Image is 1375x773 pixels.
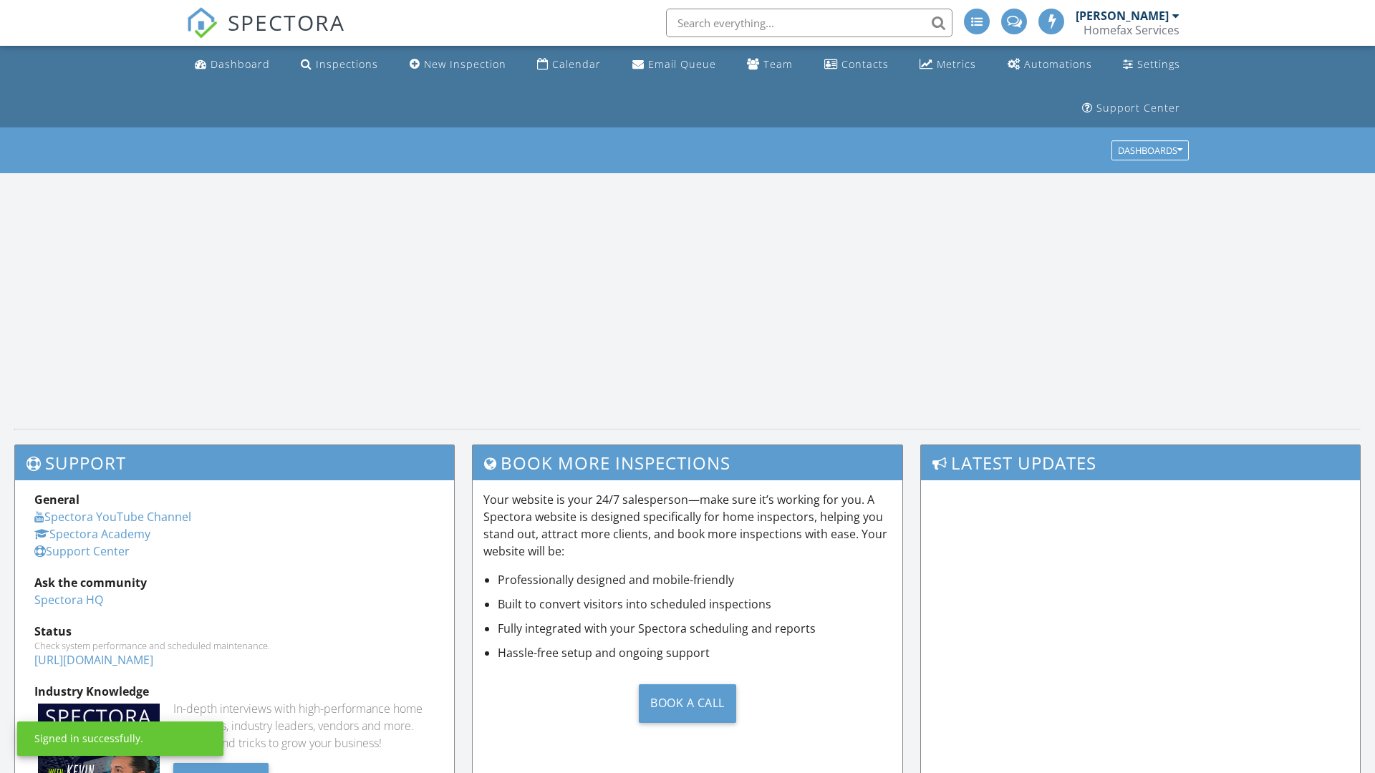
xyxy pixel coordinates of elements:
[921,445,1360,480] h3: Latest Updates
[34,640,435,651] div: Check system performance and scheduled maintenance.
[552,57,601,71] div: Calendar
[34,623,435,640] div: Status
[34,592,103,608] a: Spectora HQ
[186,19,345,49] a: SPECTORA
[498,620,892,637] li: Fully integrated with your Spectora scheduling and reports
[1076,95,1186,122] a: Support Center
[666,9,952,37] input: Search everything...
[173,700,434,752] div: In-depth interviews with high-performance home inspectors, industry leaders, vendors and more. Ge...
[34,574,435,591] div: Ask the community
[483,491,892,560] p: Your website is your 24/7 salesperson—make sure it’s working for you. A Spectora website is desig...
[639,684,736,723] div: Book a Call
[1076,9,1169,23] div: [PERSON_NAME]
[937,57,976,71] div: Metrics
[648,57,716,71] div: Email Queue
[498,644,892,661] li: Hassle-free setup and ongoing support
[34,543,130,559] a: Support Center
[34,509,191,525] a: Spectora YouTube Channel
[498,595,892,613] li: Built to convert visitors into scheduled inspections
[627,52,722,78] a: Email Queue
[483,673,892,734] a: Book a Call
[1084,23,1179,37] div: Homefax Services
[404,52,512,78] a: New Inspection
[1137,57,1180,71] div: Settings
[295,52,384,78] a: Inspections
[1002,52,1098,78] a: Automations (Advanced)
[211,57,270,71] div: Dashboard
[1111,141,1189,161] button: Dashboards
[228,7,345,37] span: SPECTORA
[531,52,607,78] a: Calendar
[914,52,982,78] a: Metrics
[34,492,79,507] strong: General
[15,445,454,480] h3: Support
[1118,146,1182,156] div: Dashboards
[34,731,143,746] div: Signed in successfully.
[1096,101,1180,115] div: Support Center
[841,57,889,71] div: Contacts
[34,652,153,668] a: [URL][DOMAIN_NAME]
[473,445,903,480] h3: Book More Inspections
[186,7,218,39] img: The Best Home Inspection Software - Spectora
[34,683,435,700] div: Industry Knowledge
[316,57,378,71] div: Inspections
[189,52,276,78] a: Dashboard
[34,526,150,542] a: Spectora Academy
[498,571,892,588] li: Professionally designed and mobile-friendly
[1117,52,1186,78] a: Settings
[763,57,793,71] div: Team
[819,52,894,78] a: Contacts
[741,52,799,78] a: Team
[1024,57,1092,71] div: Automations
[424,57,506,71] div: New Inspection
